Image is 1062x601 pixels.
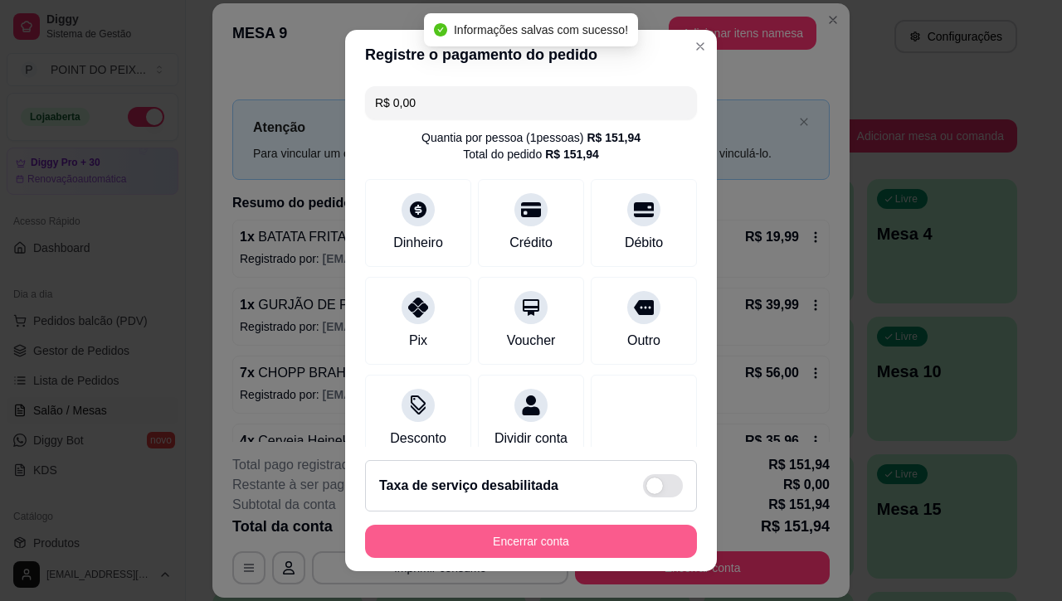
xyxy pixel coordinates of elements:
div: Outro [627,331,660,351]
div: Pix [409,331,427,351]
span: check-circle [434,23,447,36]
div: Débito [625,233,663,253]
span: Informações salvas com sucesso! [454,23,628,36]
input: Ex.: hambúrguer de cordeiro [375,86,687,119]
div: Crédito [509,233,553,253]
div: Dinheiro [393,233,443,253]
button: Close [687,33,714,60]
h2: Taxa de serviço desabilitada [379,476,558,496]
div: Voucher [507,331,556,351]
div: R$ 151,94 [587,129,641,146]
button: Encerrar conta [365,525,697,558]
div: Total do pedido [463,146,599,162]
header: Registre o pagamento do pedido [345,30,717,80]
div: Dividir conta [494,429,568,448]
div: Desconto [390,429,446,448]
div: R$ 151,94 [545,146,599,162]
div: Quantia por pessoa ( 1 pessoas) [421,129,641,146]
